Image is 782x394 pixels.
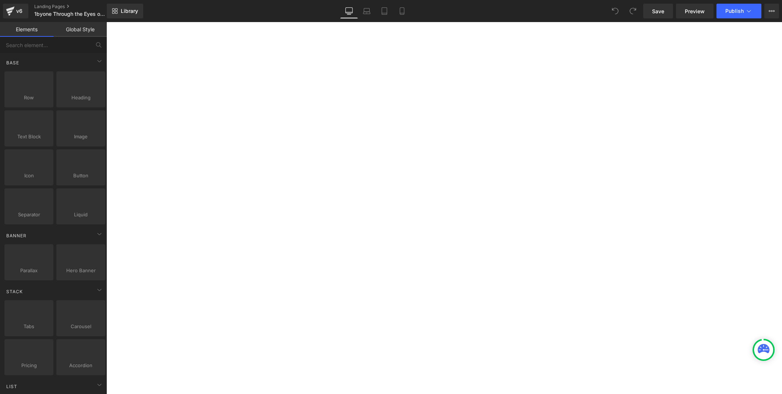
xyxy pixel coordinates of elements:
[676,4,714,18] a: Preview
[59,133,103,141] span: Image
[59,172,103,180] span: Button
[764,4,779,18] button: More
[7,362,51,369] span: Pricing
[6,232,27,239] span: Banner
[716,4,761,18] button: Publish
[7,133,51,141] span: Text Block
[7,267,51,274] span: Parallax
[393,4,411,18] a: Mobile
[7,211,51,219] span: Separator
[121,8,138,14] span: Library
[652,7,664,15] span: Save
[7,172,51,180] span: Icon
[7,323,51,330] span: Tabs
[59,323,103,330] span: Carousel
[6,383,18,390] span: List
[7,94,51,102] span: Row
[107,4,143,18] a: New Library
[59,267,103,274] span: Hero Banner
[34,4,119,10] a: Landing Pages
[340,4,358,18] a: Desktop
[725,8,744,14] span: Publish
[59,211,103,219] span: Liquid
[3,4,28,18] a: v6
[358,4,376,18] a: Laptop
[685,7,705,15] span: Preview
[608,4,623,18] button: Undo
[59,362,103,369] span: Accordion
[376,4,393,18] a: Tablet
[53,22,107,37] a: Global Style
[6,288,24,295] span: Stack
[59,94,103,102] span: Heading
[6,59,20,66] span: Base
[626,4,640,18] button: Redo
[15,6,24,16] div: v6
[34,11,105,17] span: 1byone Through the Eyes of Influencers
